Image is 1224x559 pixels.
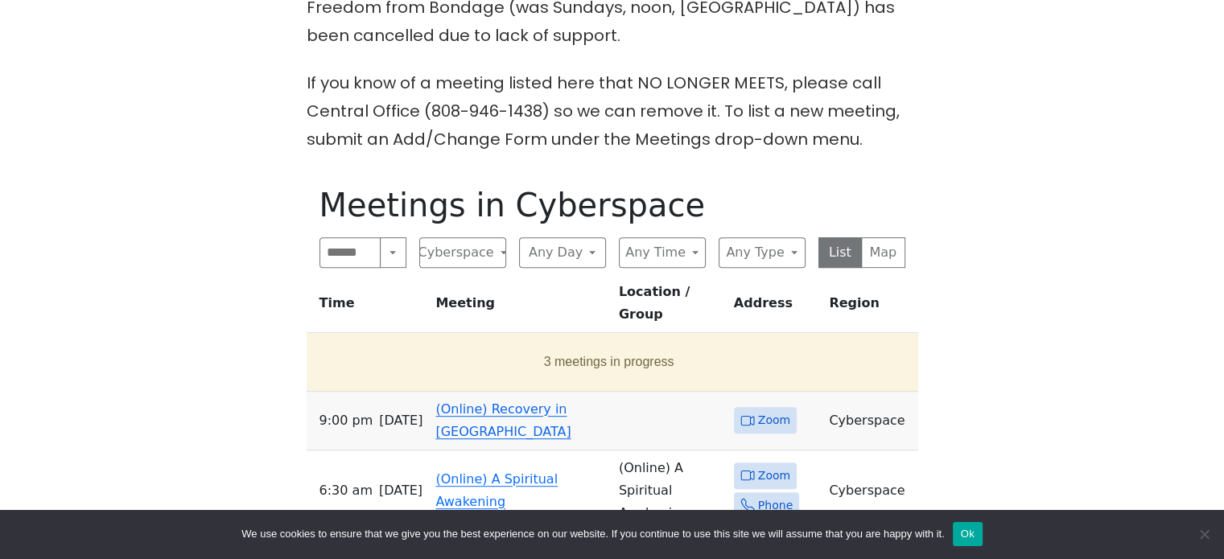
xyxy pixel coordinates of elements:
input: Search [319,237,381,268]
h1: Meetings in Cyberspace [319,186,905,224]
span: [DATE] [379,479,422,502]
th: Address [727,281,823,333]
button: Search [380,237,406,268]
button: List [818,237,863,268]
button: 3 meetings in progress [313,339,905,384]
button: Any Time [619,237,706,268]
span: 6:30 AM [319,479,373,502]
p: If you know of a meeting listed here that NO LONGER MEETS, please call Central Office (808-946-14... [307,69,918,154]
span: Zoom [758,410,790,430]
th: Location / Group [612,281,727,333]
th: Region [822,281,917,333]
button: Cyberspace [419,237,506,268]
td: Cyberspace [822,392,917,450]
th: Time [307,281,430,333]
button: Any Type [719,237,806,268]
button: Map [861,237,905,268]
span: Zoom [758,466,790,486]
a: (Online) A Spiritual Awakening [435,471,558,509]
span: No [1196,526,1212,542]
span: We use cookies to ensure that we give you the best experience on our website. If you continue to ... [241,526,944,542]
button: Ok [953,522,983,546]
span: Phone [758,495,793,516]
a: (Online) Recovery in [GEOGRAPHIC_DATA] [435,401,571,439]
th: Meeting [429,281,612,333]
span: 9:00 PM [319,409,373,432]
td: Cyberspace [822,450,917,532]
span: [DATE] [379,409,422,432]
button: Any Day [519,237,606,268]
td: (Online) A Spiritual Awakening [612,450,727,532]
